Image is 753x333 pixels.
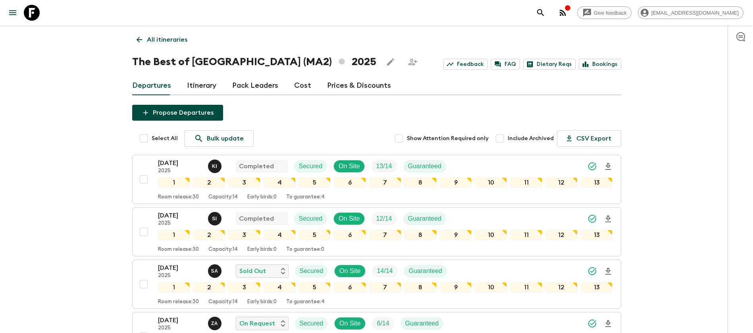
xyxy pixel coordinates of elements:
div: 6 [334,230,366,240]
p: Guaranteed [408,214,442,223]
p: [DATE] [158,211,202,220]
div: 9 [440,177,472,188]
svg: Download Onboarding [603,214,613,224]
span: Share this itinerary [405,54,421,70]
p: Secured [300,266,324,276]
p: Bulk update [207,134,244,143]
a: Departures [132,76,171,95]
span: Said Isouktan [208,214,223,221]
svg: Download Onboarding [603,162,613,171]
div: Secured [294,160,327,173]
div: 5 [299,230,331,240]
a: All itineraries [132,32,192,48]
button: Propose Departures [132,105,223,121]
p: 13 / 14 [376,162,392,171]
div: 1 [158,230,190,240]
div: 2 [193,177,225,188]
button: CSV Export [557,130,621,147]
div: 7 [369,282,401,293]
button: menu [5,5,21,21]
div: 5 [299,177,331,188]
p: Capacity: 14 [208,246,238,253]
p: 6 / 14 [377,319,389,328]
button: Edit this itinerary [383,54,399,70]
svg: Download Onboarding [603,267,613,276]
p: 2025 [158,220,202,227]
div: 8 [404,230,437,240]
button: [DATE]2025Khaled IngriouiCompletedSecuredOn SiteTrip FillGuaranteed12345678910111213Room release:... [132,155,621,204]
span: [EMAIL_ADDRESS][DOMAIN_NAME] [647,10,743,16]
p: On Site [339,162,360,171]
div: 4 [264,230,296,240]
p: On Site [339,214,360,223]
div: 6 [334,282,366,293]
div: On Site [333,160,365,173]
span: Zakaria Achahri [208,319,223,325]
div: 5 [299,282,331,293]
div: 4 [264,282,296,293]
div: 3 [228,177,260,188]
div: Trip Fill [371,160,397,173]
div: 11 [510,230,542,240]
p: On Request [239,319,275,328]
p: Guaranteed [405,319,439,328]
p: 2025 [158,325,202,331]
div: 10 [475,177,507,188]
a: FAQ [491,59,520,70]
button: [DATE]2025Samir AchahriSold OutSecuredOn SiteTrip FillGuaranteed12345678910111213Room release:30C... [132,260,621,309]
div: 3 [228,230,260,240]
div: 10 [475,230,507,240]
div: Trip Fill [372,317,394,330]
p: Guaranteed [409,266,443,276]
a: Itinerary [187,76,216,95]
p: Early birds: 0 [247,246,277,253]
p: Guaranteed [408,162,442,171]
span: Select All [152,135,178,142]
p: 2025 [158,168,202,174]
div: 13 [581,282,613,293]
div: On Site [334,317,366,330]
p: Room release: 30 [158,299,199,305]
div: [EMAIL_ADDRESS][DOMAIN_NAME] [638,6,743,19]
div: 2 [193,230,225,240]
div: 11 [510,282,542,293]
div: Secured [294,212,327,225]
div: On Site [333,212,365,225]
a: Pack Leaders [232,76,278,95]
a: Dietary Reqs [523,59,576,70]
div: On Site [334,265,366,277]
div: Trip Fill [372,265,397,277]
p: To guarantee: 4 [286,299,325,305]
div: 11 [510,177,542,188]
p: [DATE] [158,316,202,325]
div: 7 [369,230,401,240]
button: [DATE]2025Said IsouktanCompletedSecuredOn SiteTrip FillGuaranteed12345678910111213Room release:30... [132,207,621,256]
div: 8 [404,177,437,188]
a: Give feedback [577,6,632,19]
div: Secured [295,265,328,277]
div: 12 [545,177,578,188]
p: 12 / 14 [376,214,392,223]
div: 2 [193,282,225,293]
a: Prices & Discounts [327,76,391,95]
div: 9 [440,230,472,240]
p: Early birds: 0 [247,194,277,200]
svg: Synced Successfully [587,214,597,223]
svg: Synced Successfully [587,319,597,328]
p: 2025 [158,273,202,279]
div: 10 [475,282,507,293]
span: Samir Achahri [208,267,223,273]
p: Sold Out [239,266,266,276]
p: Secured [300,319,324,328]
span: Show Attention Required only [407,135,489,142]
span: Khaled Ingrioui [208,162,223,168]
span: Include Archived [508,135,554,142]
div: 12 [545,230,578,240]
button: ZA [208,317,223,330]
svg: Synced Successfully [587,266,597,276]
p: On Site [339,266,360,276]
h1: The Best of [GEOGRAPHIC_DATA] (MA2) 2025 [132,54,376,70]
a: Bulk update [184,130,254,147]
div: 1 [158,177,190,188]
div: 7 [369,177,401,188]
